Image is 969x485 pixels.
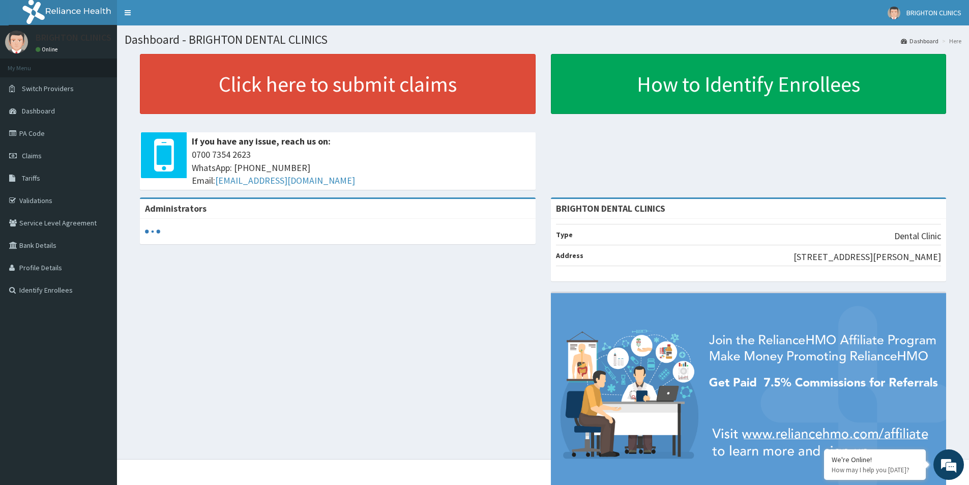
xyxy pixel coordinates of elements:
p: [STREET_ADDRESS][PERSON_NAME] [794,250,941,264]
span: Tariffs [22,174,40,183]
li: Here [939,37,961,45]
a: Click here to submit claims [140,54,536,114]
p: How may I help you today? [832,466,918,474]
span: Dashboard [22,106,55,116]
div: We're Online! [832,455,918,464]
b: Address [556,251,583,260]
a: Dashboard [901,37,938,45]
h1: Dashboard - BRIGHTON DENTAL CLINICS [125,33,961,46]
span: BRIGHTON CLINICS [906,8,961,17]
b: Administrators [145,203,207,214]
a: Online [36,46,60,53]
img: User Image [5,31,28,53]
a: [EMAIL_ADDRESS][DOMAIN_NAME] [215,175,355,186]
span: Claims [22,151,42,160]
span: 0700 7354 2623 WhatsApp: [PHONE_NUMBER] Email: [192,148,531,187]
strong: BRIGHTON DENTAL CLINICS [556,203,665,214]
span: Switch Providers [22,84,74,93]
a: How to Identify Enrollees [551,54,947,114]
b: If you have any issue, reach us on: [192,135,331,147]
b: Type [556,230,573,239]
p: BRIGHTON CLINICS [36,33,111,42]
img: User Image [888,7,900,19]
svg: audio-loading [145,224,160,239]
p: Dental Clinic [894,230,941,243]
